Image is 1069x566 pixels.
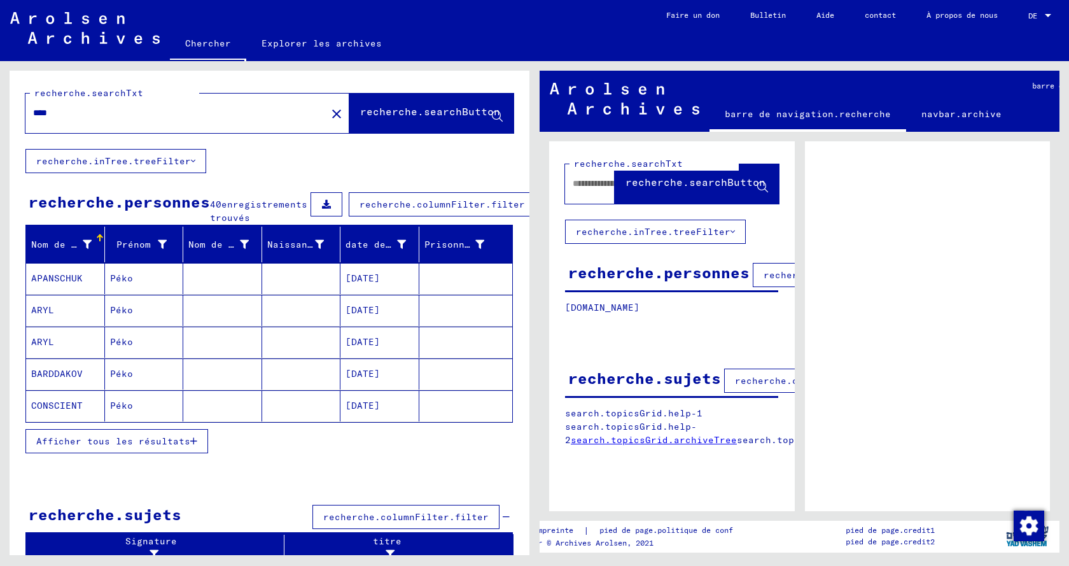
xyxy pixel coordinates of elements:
font: Nom de famille [31,239,111,250]
button: Clair [324,101,349,126]
img: Arolsen_neg.svg [550,83,699,115]
font: search.topicsGrid.manuellement. [737,434,914,446]
div: date de naissance [346,234,422,255]
font: recherche.columnFilter.filter [323,511,489,523]
div: Prisonnier # [424,234,501,255]
font: titre [373,535,402,547]
font: 40 [210,199,221,210]
font: enregistrements trouvés [210,199,307,223]
font: recherche.sujets [568,369,721,388]
font: navbar.archive [921,108,1002,120]
font: APANSCHUK [31,272,83,284]
font: Prénom [116,239,151,250]
font: recherche.inTree.treeFilter [36,155,191,167]
font: recherche.searchTxt [574,158,683,169]
font: barre de navigation.recherche [725,108,891,120]
button: recherche.searchButton [615,164,779,204]
a: pied de page.politique de confidentialité [589,524,798,537]
a: navbar.archive [906,99,1017,129]
font: Péko [110,400,133,411]
button: recherche.columnFilter.filter [753,263,940,287]
font: search.topicsGrid.help-1 [565,407,702,419]
a: search.topicsGrid.archiveTree [571,434,737,446]
button: recherche.columnFilter.filter [724,369,911,393]
font: [DATE] [346,368,380,379]
font: recherche.columnFilter.filter [360,199,525,210]
font: | [583,525,589,536]
mat-header-cell: Nom de naissance [183,227,262,262]
div: Prénom [110,234,183,255]
font: recherche.searchButton [360,105,500,118]
font: Péko [110,304,133,316]
font: [DATE] [346,400,380,411]
font: recherche.searchTxt [34,87,143,99]
font: recherche.sujets [29,505,181,524]
font: recherche.columnFilter.filter [764,269,929,281]
font: date de naissance [346,239,443,250]
font: recherche.columnFilter.filter [735,375,900,386]
font: Péko [110,272,133,284]
button: recherche.columnFilter.filter [349,192,536,216]
font: pied de page.politique de confidentialité [599,525,783,535]
font: CONSCIENT [31,400,83,411]
div: Naissance [267,234,340,255]
font: ARYL [31,304,54,316]
font: search.topicsGrid.help-2 [565,421,697,446]
font: pied de page.credit1 [846,525,935,535]
img: Modifier le consentement [1014,511,1044,541]
font: Droits d'auteur © Archives Arolsen, 2021 [475,538,653,548]
font: Prisonnier # [424,239,493,250]
font: Faire un don [666,10,720,20]
font: ARYL [31,336,54,348]
font: Péko [110,368,133,379]
font: recherche.personnes [568,263,750,282]
font: [DATE] [346,304,380,316]
img: Arolsen_neg.svg [10,12,160,44]
div: Nom de naissance [188,234,265,255]
font: Aide [816,10,834,20]
div: Modifier le consentement [1013,510,1044,541]
img: yv_logo.png [1003,520,1051,552]
div: Signature [31,535,287,562]
font: Naissance [267,239,319,250]
button: recherche.columnFilter.filter [312,505,500,529]
div: Nom de famille [31,234,108,255]
font: recherche.searchButton [625,176,765,188]
mat-header-cell: Naissance [262,227,341,262]
button: recherche.inTree.treeFilter [565,220,746,244]
font: Chercher [185,38,231,49]
button: Afficher tous les résultats [25,429,208,453]
font: DE [1028,11,1037,20]
mat-header-cell: Prénom [105,227,184,262]
font: Nom de naissance [188,239,280,250]
a: Chercher [170,28,246,61]
font: pied de page.credit2 [846,537,935,546]
mat-header-cell: Prisonnier # [419,227,513,262]
mat-header-cell: date de naissance [340,227,419,262]
font: recherche.personnes [29,192,210,211]
font: [DOMAIN_NAME] [565,302,639,313]
font: Péko [110,336,133,348]
mat-icon: close [329,106,344,122]
font: contact [865,10,896,20]
font: Bulletin [750,10,786,20]
font: [DATE] [346,272,380,284]
font: BARDDAKOV [31,368,83,379]
a: barre de navigation.recherche [709,99,906,132]
div: titre [290,535,501,562]
mat-header-cell: Nom de famille [26,227,105,262]
button: recherche.inTree.treeFilter [25,149,206,173]
font: Explorer les archives [262,38,382,49]
button: recherche.searchButton [349,94,514,133]
font: Afficher tous les résultats [36,435,190,447]
font: À propos de nous [926,10,998,20]
font: [DATE] [346,336,380,348]
font: recherche.inTree.treeFilter [576,226,730,237]
a: Explorer les archives [246,28,397,59]
font: Signature [125,535,177,547]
